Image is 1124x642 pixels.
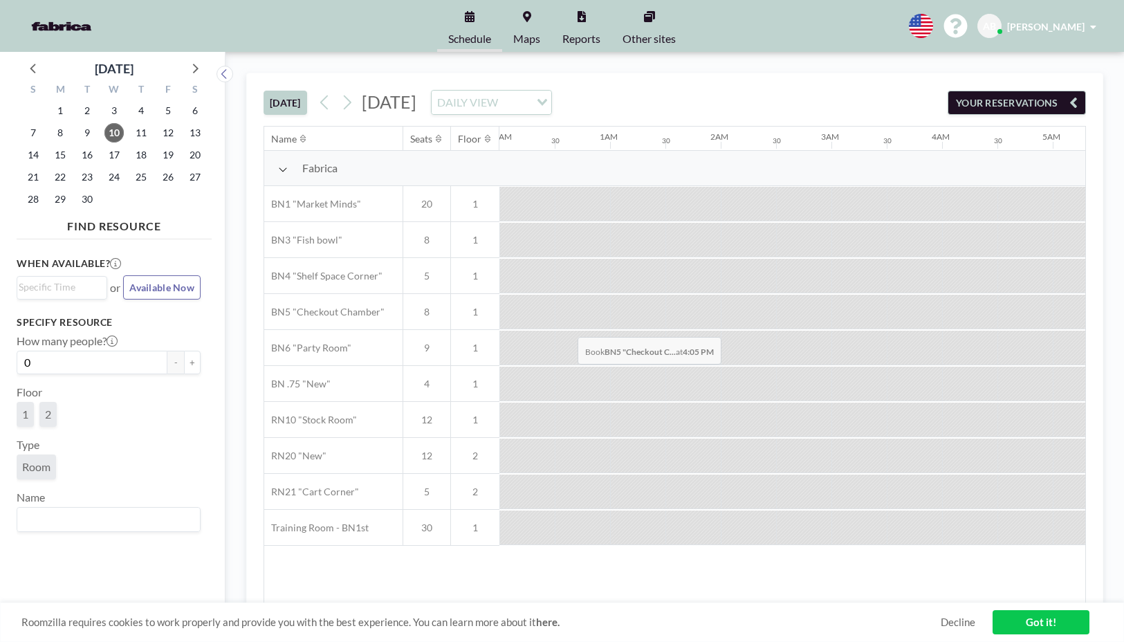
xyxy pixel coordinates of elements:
div: 4AM [932,131,950,142]
button: + [184,351,201,374]
span: Tuesday, September 2, 2025 [77,101,97,120]
div: M [47,82,74,100]
span: 12 [403,450,450,462]
span: Book at [578,337,721,365]
span: Thursday, September 4, 2025 [131,101,151,120]
div: F [154,82,181,100]
span: 2 [451,450,499,462]
input: Search for option [502,93,528,111]
span: 1 [451,306,499,318]
span: Maps [513,33,540,44]
div: 30 [883,136,892,145]
b: BN5 "Checkout C... [605,347,676,357]
h4: FIND RESOURCE [17,214,212,233]
input: Search for option [19,279,99,295]
span: 9 [403,342,450,354]
span: Tuesday, September 9, 2025 [77,123,97,143]
a: Decline [941,616,975,629]
span: Tuesday, September 16, 2025 [77,145,97,165]
span: Friday, September 12, 2025 [158,123,178,143]
span: 1 [451,342,499,354]
div: 5AM [1042,131,1060,142]
span: Room [22,460,50,474]
button: - [167,351,184,374]
div: 30 [994,136,1002,145]
div: 3AM [821,131,839,142]
span: 1 [451,378,499,390]
span: 8 [403,306,450,318]
a: here. [536,616,560,628]
span: BN6 "Party Room" [264,342,351,354]
span: [PERSON_NAME] [1007,21,1085,33]
img: organization-logo [22,12,101,40]
span: Other sites [623,33,676,44]
span: Sunday, September 28, 2025 [24,190,43,209]
span: 1 [451,234,499,246]
label: Floor [17,385,42,399]
span: Roomzilla requires cookies to work properly and provide you with the best experience. You can lea... [21,616,941,629]
span: 1 [451,414,499,426]
span: Saturday, September 6, 2025 [185,101,205,120]
div: [DATE] [95,59,133,78]
span: [DATE] [362,91,416,112]
span: 1 [451,198,499,210]
span: Friday, September 5, 2025 [158,101,178,120]
div: Search for option [17,508,200,531]
span: 2 [45,407,51,421]
span: Monday, September 29, 2025 [50,190,70,209]
span: Available Now [129,282,194,293]
div: 30 [662,136,670,145]
span: BN .75 "New" [264,378,331,390]
span: 2 [451,486,499,498]
div: 30 [773,136,781,145]
span: Sunday, September 14, 2025 [24,145,43,165]
div: Name [271,133,297,145]
div: T [74,82,101,100]
span: Training Room - BN1st [264,522,369,534]
div: 30 [551,136,560,145]
span: Tuesday, September 23, 2025 [77,167,97,187]
span: 1 [451,270,499,282]
span: Thursday, September 11, 2025 [131,123,151,143]
span: RN10 "Stock Room" [264,414,357,426]
div: Seats [410,133,432,145]
span: 20 [403,198,450,210]
span: 30 [403,522,450,534]
a: Got it! [993,610,1089,634]
span: Sunday, September 7, 2025 [24,123,43,143]
span: 1 [451,522,499,534]
span: BN5 "Checkout Chamber" [264,306,385,318]
span: BN3 "Fish bowl" [264,234,342,246]
span: Wednesday, September 3, 2025 [104,101,124,120]
span: DAILY VIEW [434,93,501,111]
div: Search for option [17,277,107,297]
span: Thursday, September 25, 2025 [131,167,151,187]
input: Search for option [19,511,192,529]
button: Available Now [123,275,201,300]
span: Saturday, September 13, 2025 [185,123,205,143]
div: T [127,82,154,100]
span: or [110,281,120,295]
span: RN20 "New" [264,450,326,462]
span: BN4 "Shelf Space Corner" [264,270,383,282]
span: RN21 "Cart Corner" [264,486,359,498]
button: [DATE] [264,91,307,115]
div: 2AM [710,131,728,142]
label: How many people? [17,334,118,348]
span: AB [983,20,996,33]
span: Wednesday, September 17, 2025 [104,145,124,165]
span: 4 [403,378,450,390]
span: Fabrica [302,161,338,175]
span: Friday, September 19, 2025 [158,145,178,165]
span: Friday, September 26, 2025 [158,167,178,187]
div: Search for option [432,91,551,114]
span: Thursday, September 18, 2025 [131,145,151,165]
span: Monday, September 8, 2025 [50,123,70,143]
span: Wednesday, September 24, 2025 [104,167,124,187]
h3: Specify resource [17,316,201,329]
div: Floor [458,133,481,145]
span: Monday, September 22, 2025 [50,167,70,187]
span: Monday, September 1, 2025 [50,101,70,120]
span: Saturday, September 20, 2025 [185,145,205,165]
div: S [20,82,47,100]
